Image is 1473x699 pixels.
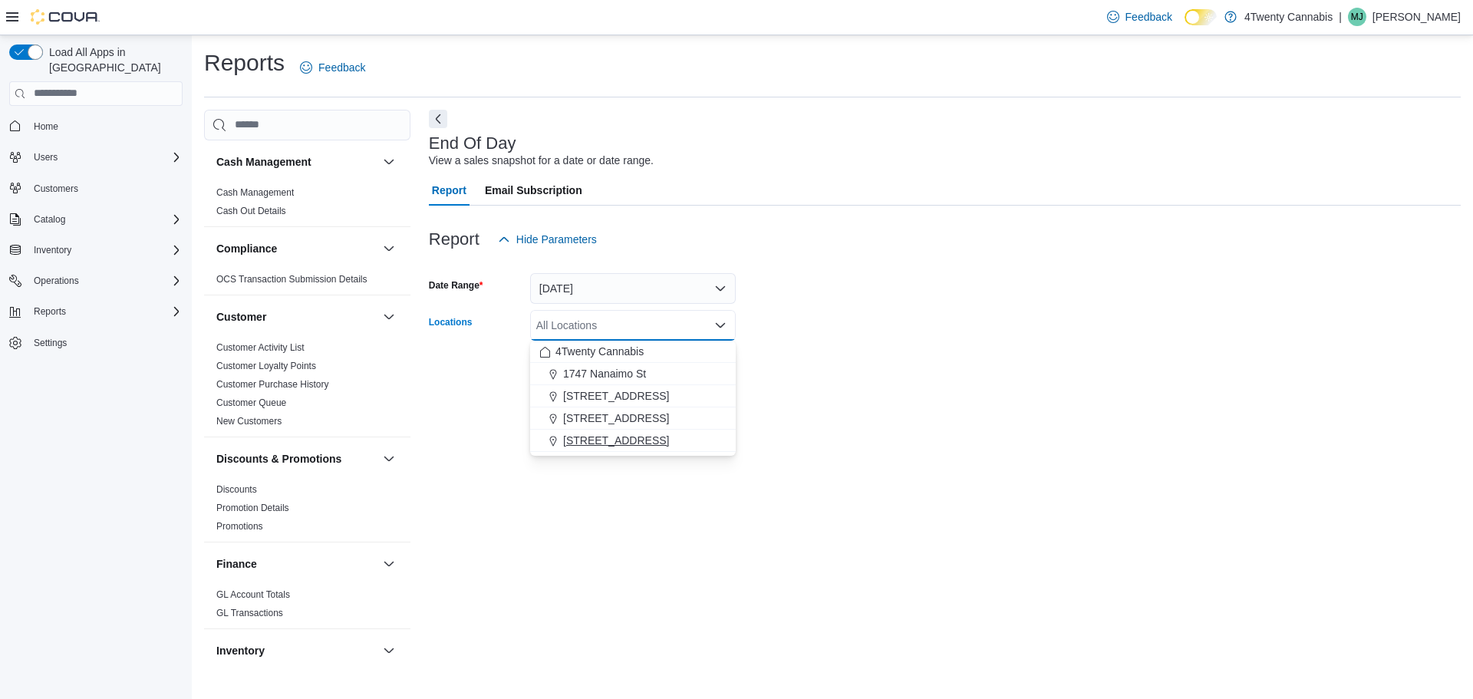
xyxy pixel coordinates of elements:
[1372,8,1461,26] p: [PERSON_NAME]
[530,341,736,452] div: Choose from the following options
[34,151,58,163] span: Users
[28,117,64,136] a: Home
[429,134,516,153] h3: End Of Day
[204,183,410,226] div: Cash Management
[216,154,377,170] button: Cash Management
[380,308,398,326] button: Customer
[1348,8,1366,26] div: Mason John
[204,48,285,78] h1: Reports
[1101,2,1178,32] a: Feedback
[216,309,266,325] h3: Customer
[216,415,282,427] span: New Customers
[216,607,283,619] span: GL Transactions
[216,416,282,427] a: New Customers
[555,344,644,359] span: 4Twenty Cannabis
[34,337,67,349] span: Settings
[204,480,410,542] div: Discounts & Promotions
[28,272,85,290] button: Operations
[216,589,290,600] a: GL Account Totals
[28,302,183,321] span: Reports
[216,274,367,285] a: OCS Transaction Submission Details
[216,502,289,514] span: Promotion Details
[28,241,77,259] button: Inventory
[34,305,66,318] span: Reports
[3,270,189,292] button: Operations
[216,379,329,390] a: Customer Purchase History
[530,407,736,430] button: [STREET_ADDRESS]
[28,117,183,136] span: Home
[216,361,316,371] a: Customer Loyalty Points
[216,273,367,285] span: OCS Transaction Submission Details
[530,430,736,452] button: [STREET_ADDRESS]
[28,334,73,352] a: Settings
[28,148,183,167] span: Users
[429,230,479,249] h3: Report
[1244,8,1333,26] p: 4Twenty Cannabis
[380,641,398,660] button: Inventory
[216,589,290,601] span: GL Account Totals
[216,186,294,199] span: Cash Management
[216,378,329,391] span: Customer Purchase History
[9,109,183,394] nav: Complex example
[3,177,189,199] button: Customers
[563,366,646,381] span: 1747 Nanaimo St
[216,397,286,408] a: Customer Queue
[28,179,183,198] span: Customers
[429,316,473,328] label: Locations
[1125,9,1172,25] span: Feedback
[34,183,78,195] span: Customers
[1339,8,1342,26] p: |
[34,244,71,256] span: Inventory
[216,483,257,496] span: Discounts
[380,153,398,171] button: Cash Management
[530,273,736,304] button: [DATE]
[516,232,597,247] span: Hide Parameters
[216,451,377,467] button: Discounts & Promotions
[530,385,736,407] button: [STREET_ADDRESS]
[216,521,263,532] a: Promotions
[216,205,286,217] span: Cash Out Details
[216,397,286,409] span: Customer Queue
[3,147,189,168] button: Users
[28,210,183,229] span: Catalog
[34,275,79,287] span: Operations
[563,388,669,404] span: [STREET_ADDRESS]
[216,556,257,572] h3: Finance
[34,213,65,226] span: Catalog
[3,331,189,354] button: Settings
[492,224,603,255] button: Hide Parameters
[294,52,371,83] a: Feedback
[485,175,582,206] span: Email Subscription
[28,333,183,352] span: Settings
[204,270,410,295] div: Compliance
[216,484,257,495] a: Discounts
[380,555,398,573] button: Finance
[714,319,727,331] button: Close list of options
[216,520,263,532] span: Promotions
[429,279,483,292] label: Date Range
[216,241,277,256] h3: Compliance
[318,60,365,75] span: Feedback
[28,241,183,259] span: Inventory
[216,241,377,256] button: Compliance
[380,450,398,468] button: Discounts & Promotions
[216,341,305,354] span: Customer Activity List
[216,608,283,618] a: GL Transactions
[3,209,189,230] button: Catalog
[43,45,183,75] span: Load All Apps in [GEOGRAPHIC_DATA]
[216,187,294,198] a: Cash Management
[204,585,410,628] div: Finance
[216,206,286,216] a: Cash Out Details
[28,180,84,198] a: Customers
[429,153,654,169] div: View a sales snapshot for a date or date range.
[380,239,398,258] button: Compliance
[432,175,466,206] span: Report
[216,503,289,513] a: Promotion Details
[216,342,305,353] a: Customer Activity List
[28,210,71,229] button: Catalog
[429,110,447,128] button: Next
[216,643,377,658] button: Inventory
[31,9,100,25] img: Cova
[28,302,72,321] button: Reports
